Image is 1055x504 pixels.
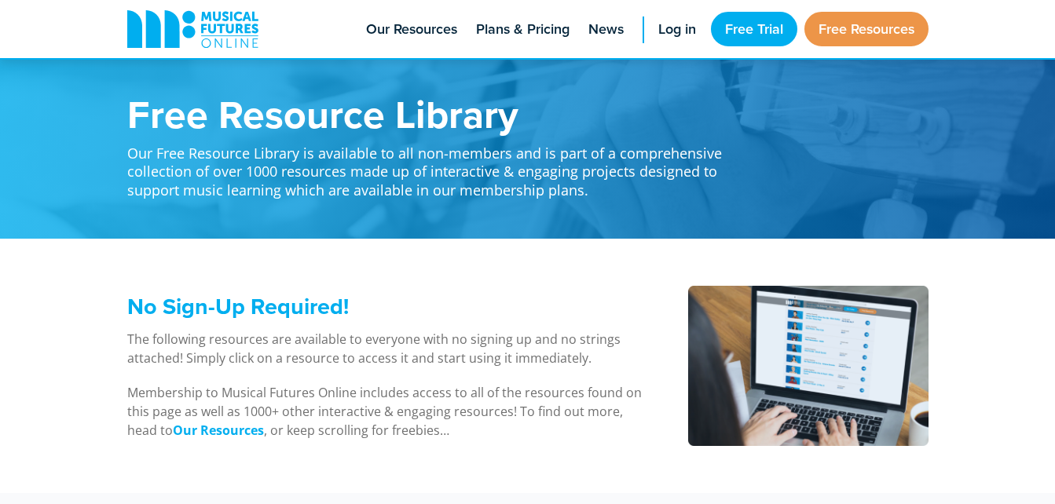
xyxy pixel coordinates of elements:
span: News [588,19,624,40]
strong: Our Resources [173,422,264,439]
span: Our Resources [366,19,457,40]
p: The following resources are available to everyone with no signing up and no strings attached! Sim... [127,330,648,367]
p: Our Free Resource Library is available to all non-members and is part of a comprehensive collecti... [127,133,740,199]
a: Free Resources [804,12,929,46]
span: Plans & Pricing [476,19,570,40]
span: No Sign-Up Required! [127,290,349,323]
p: Membership to Musical Futures Online includes access to all of the resources found on this page a... [127,383,648,440]
h1: Free Resource Library [127,94,740,133]
span: Log in [658,19,696,40]
a: Free Trial [711,12,797,46]
a: Our Resources [173,422,264,440]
